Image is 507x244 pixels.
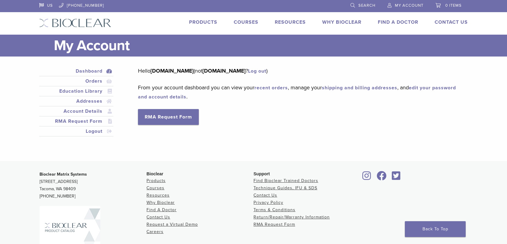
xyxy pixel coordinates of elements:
[395,3,423,8] span: My Account
[374,175,388,181] a: Bioclear
[40,108,112,115] a: Account Details
[138,83,459,101] p: From your account dashboard you can view your , manage your , and .
[360,175,373,181] a: Bioclear
[147,193,170,198] a: Resources
[40,77,112,85] a: Orders
[253,185,317,191] a: Technique Guides, IFU & SDS
[147,229,164,234] a: Careers
[147,178,166,183] a: Products
[253,215,330,220] a: Return/Repair/Warranty Information
[390,175,402,181] a: Bioclear
[40,88,112,95] a: Education Library
[405,221,466,237] a: Back To Top
[39,19,111,27] img: Bioclear
[138,66,459,75] p: Hello (not ? )
[147,215,170,220] a: Contact Us
[39,66,113,144] nav: Account pages
[40,171,147,200] p: [STREET_ADDRESS] Tacoma, WA 98409 [PHONE_NUMBER]
[234,19,258,25] a: Courses
[253,178,318,183] a: Find Bioclear Trained Doctors
[253,200,283,205] a: Privacy Policy
[189,19,217,25] a: Products
[40,98,112,105] a: Addresses
[147,222,198,227] a: Request a Virtual Demo
[147,207,177,212] a: Find A Doctor
[322,85,397,91] a: shipping and billing addresses
[147,200,175,205] a: Why Bioclear
[435,19,468,25] a: Contact Us
[40,128,112,135] a: Logout
[445,3,462,8] span: 0 items
[150,67,194,74] strong: [DOMAIN_NAME]
[40,67,112,75] a: Dashboard
[253,193,277,198] a: Contact Us
[40,172,87,177] strong: Bioclear Matrix Systems
[54,35,468,57] h1: My Account
[147,171,163,176] span: Bioclear
[253,171,270,176] span: Support
[202,67,246,74] strong: [DOMAIN_NAME]
[147,185,164,191] a: Courses
[275,19,306,25] a: Resources
[378,19,418,25] a: Find A Doctor
[322,19,361,25] a: Why Bioclear
[248,68,266,74] a: Log out
[254,85,288,91] a: recent orders
[358,3,375,8] span: Search
[253,222,295,227] a: RMA Request Form
[138,109,199,125] a: RMA Request Form
[40,118,112,125] a: RMA Request Form
[253,207,295,212] a: Terms & Conditions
